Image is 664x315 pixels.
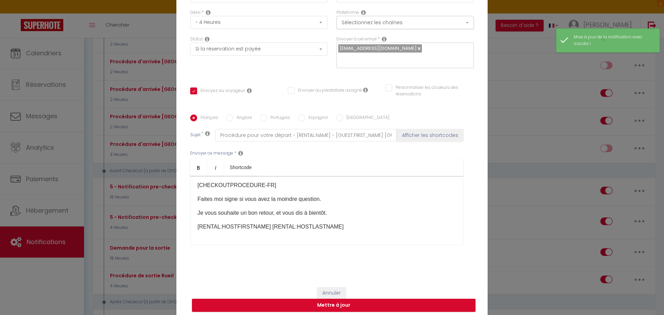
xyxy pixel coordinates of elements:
p: [CHECKOUTPROCEDURE-FR] [197,181,456,189]
button: Mettre à jour [192,299,476,312]
label: Délai [190,9,201,16]
i: Envoyer au prestataire si il est assigné [363,87,368,93]
label: Envoyer ce message [190,150,233,157]
p: Faites moi signe si vous avez la moindre question. [197,195,456,203]
label: Envoyer à cet email [336,36,377,43]
a: Shortcode [224,159,257,176]
button: Annuler [317,287,346,299]
label: Espagnol [305,114,328,122]
button: Afficher les shortcodes [397,129,463,141]
i: Booking status [205,36,210,42]
label: [GEOGRAPHIC_DATA] [343,114,389,122]
i: Recipient [382,36,387,42]
a: Italic [207,159,224,176]
i: Message [238,150,243,156]
p: Je vous souhaite un bon retour, et vous dis à bientôt. [197,209,456,217]
span: [EMAIL_ADDRESS][DOMAIN_NAME] [340,45,417,52]
button: Sélectionnez les chaînes [336,16,474,29]
label: Plateforme [336,9,359,16]
label: Anglais [233,114,252,122]
i: Action Channel [361,10,366,15]
label: Statut [190,36,203,43]
i: Subject [205,131,210,136]
label: Sujet [190,132,201,139]
div: Mise à jour de la notification avec succès ! [574,34,653,47]
p: [RENTAL:HOSTFIRSTNAME] [RENTAL:HOSTLASTNAME] [197,223,456,231]
a: Bold [190,159,207,176]
label: Portugais [267,114,290,122]
label: Français [197,114,218,122]
i: Action Time [206,10,211,15]
i: Envoyer au voyageur [247,88,252,93]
